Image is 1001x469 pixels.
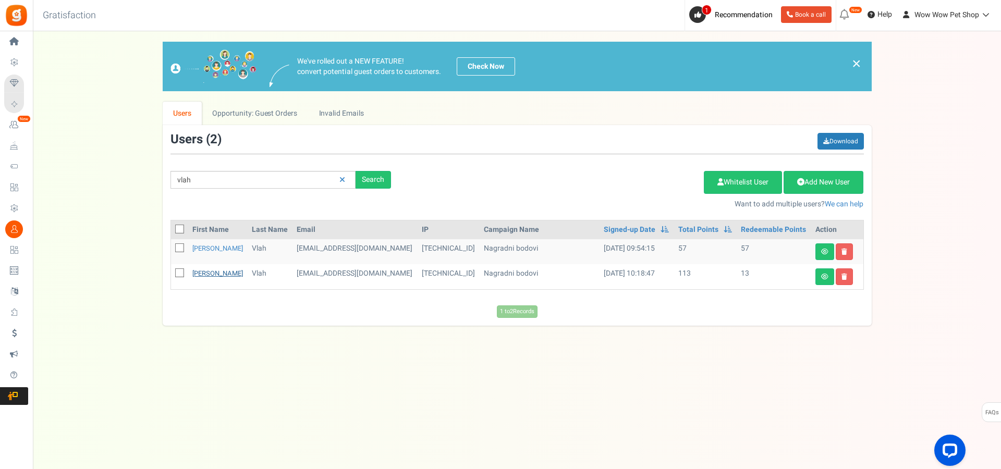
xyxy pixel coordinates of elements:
[480,239,600,264] td: Nagradni bodovi
[849,6,862,14] em: New
[192,268,243,278] a: [PERSON_NAME]
[292,264,418,289] td: [EMAIL_ADDRESS][DOMAIN_NAME]
[297,56,441,77] p: We've rolled out a NEW FEATURE! convert potential guest orders to customers.
[418,220,480,239] th: IP
[914,9,979,20] span: Wow Wow Pet Shop
[248,239,292,264] td: Vlah
[308,102,374,125] a: Invalid Emails
[480,220,600,239] th: Campaign Name
[737,239,811,264] td: 57
[715,9,773,20] span: Recommendation
[480,264,600,289] td: Nagradni bodovi
[841,249,847,255] i: Delete user
[678,225,718,235] a: Total Points
[418,264,480,289] td: [TECHNICAL_ID]
[407,199,864,209] p: Want to add multiple users?
[702,5,712,15] span: 1
[674,239,737,264] td: 57
[334,171,350,189] a: Reset
[202,102,308,125] a: Opportunity: Guest Orders
[170,133,222,146] h3: Users ( )
[825,199,863,209] a: We can help
[192,243,243,253] a: [PERSON_NAME]
[5,4,28,27] img: Gratisfaction
[604,225,655,235] a: Signed-up Date
[689,6,777,23] a: 1 Recommendation
[418,239,480,264] td: [TECHNICAL_ID]
[356,171,391,189] div: Search
[781,6,832,23] a: Book a call
[600,264,674,289] td: [DATE] 10:18:47
[674,264,737,289] td: 113
[457,57,515,76] a: Check Now
[817,133,864,150] a: Download
[31,5,107,26] h3: Gratisfaction
[188,220,248,239] th: First Name
[852,57,861,70] a: ×
[863,6,896,23] a: Help
[4,116,28,134] a: New
[248,264,292,289] td: Vlah
[600,239,674,264] td: [DATE] 09:54:15
[784,171,863,194] a: Add New User
[17,115,31,122] em: New
[985,403,999,423] span: FAQs
[875,9,892,20] span: Help
[210,130,217,149] span: 2
[292,220,418,239] th: Email
[248,220,292,239] th: Last Name
[821,249,828,255] i: View details
[170,50,257,83] img: images
[841,274,847,280] i: Delete user
[821,274,828,280] i: View details
[811,220,863,239] th: Action
[270,65,289,87] img: images
[704,171,782,194] a: Whitelist User
[163,102,202,125] a: Users
[170,171,356,189] input: Search by email or name
[292,239,418,264] td: customer
[741,225,806,235] a: Redeemable Points
[737,264,811,289] td: 13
